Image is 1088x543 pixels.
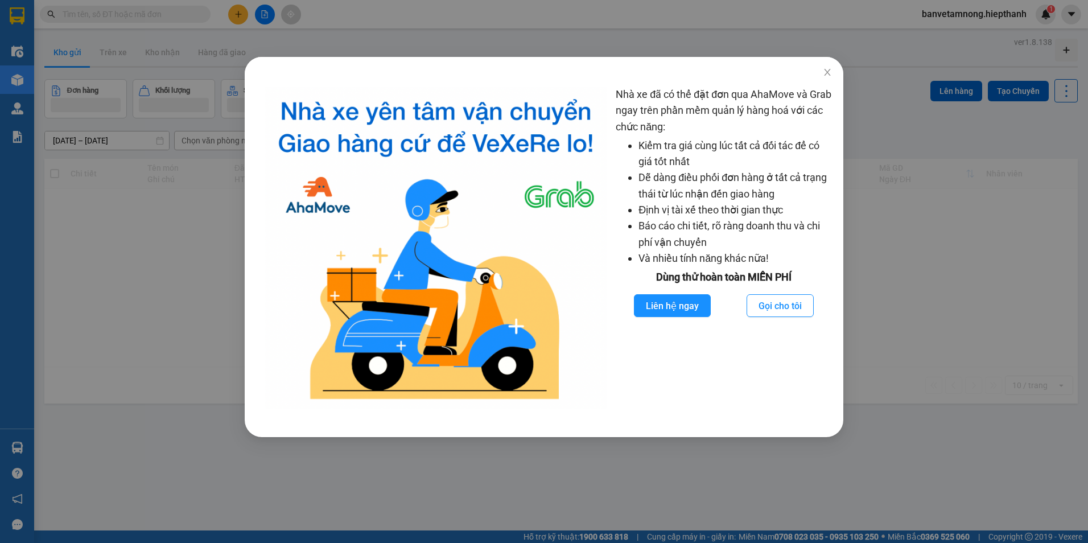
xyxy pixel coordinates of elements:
span: Gọi cho tôi [759,299,802,313]
div: Dùng thử hoàn toàn MIỄN PHÍ [616,269,831,285]
button: Close [811,57,843,89]
span: close [823,68,832,77]
li: Định vị tài xế theo thời gian thực [638,202,831,218]
li: Dễ dàng điều phối đơn hàng ở tất cả trạng thái từ lúc nhận đến giao hàng [638,170,831,202]
img: logo [265,87,607,409]
li: Kiểm tra giá cùng lúc tất cả đối tác để có giá tốt nhất [638,138,831,170]
span: Liên hệ ngay [646,299,699,313]
li: Và nhiều tính năng khác nữa! [638,250,831,266]
li: Báo cáo chi tiết, rõ ràng doanh thu và chi phí vận chuyển [638,218,831,250]
button: Liên hệ ngay [634,294,711,317]
div: Nhà xe đã có thể đặt đơn qua AhaMove và Grab ngay trên phần mềm quản lý hàng hoá với các chức năng: [616,87,831,409]
button: Gọi cho tôi [747,294,814,317]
